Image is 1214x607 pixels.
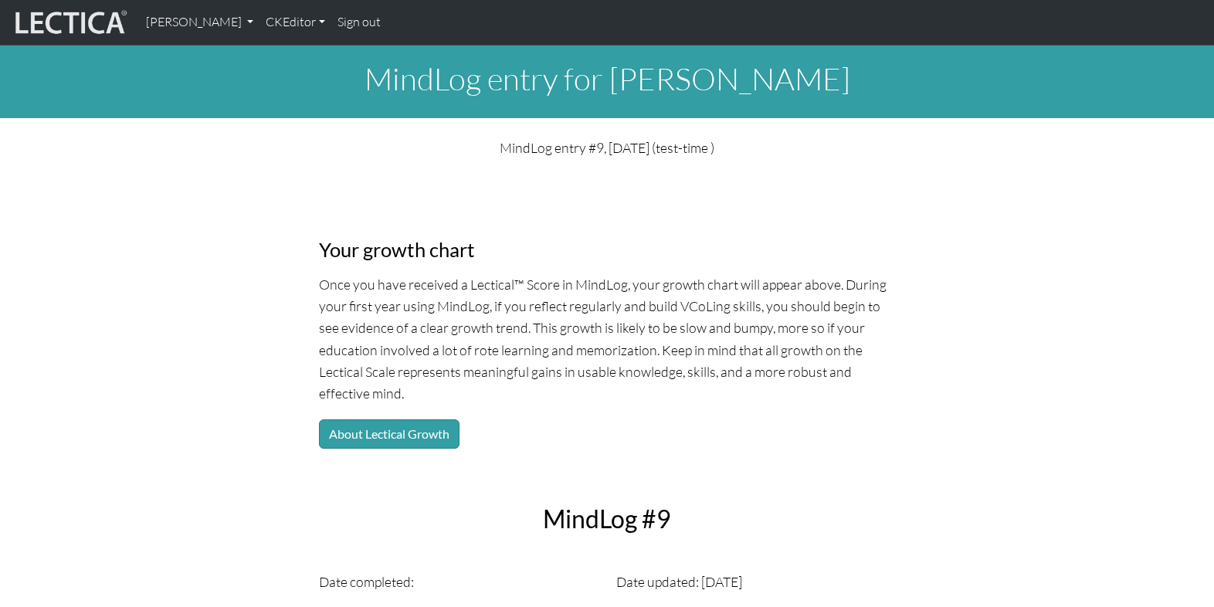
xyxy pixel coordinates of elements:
[319,238,895,262] h3: Your growth chart
[319,571,414,592] label: Date completed:
[140,6,259,39] a: [PERSON_NAME]
[319,137,895,158] p: MindLog entry #9, [DATE] (test-time )
[12,8,127,37] img: lecticalive
[319,273,895,404] p: Once you have received a Lectical™ Score in MindLog, your growth chart will appear above. During ...
[607,571,904,592] div: Date updated: [DATE]
[331,6,387,39] a: Sign out
[310,504,904,534] h2: MindLog #9
[259,6,331,39] a: CKEditor
[319,419,459,449] button: About Lectical Growth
